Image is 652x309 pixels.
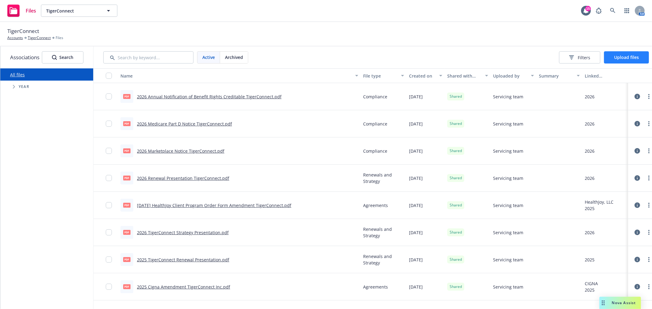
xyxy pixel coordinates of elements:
[585,73,626,79] div: Linked associations
[607,5,619,17] a: Search
[106,256,112,263] input: Toggle Row Selected
[123,176,131,180] span: pdf
[123,257,131,262] span: pdf
[106,121,112,127] input: Toggle Row Selected
[46,8,99,14] span: TigerConnect
[450,202,462,208] span: Shared
[137,94,282,100] a: 2026 Annual Notification of Benefit Rights Creditable TigerConnect.pdf
[19,85,29,89] span: Year
[585,175,595,181] div: 2026
[10,72,25,78] a: All files
[41,5,117,17] button: TigerConnect
[585,205,613,212] div: 2025
[585,6,591,11] div: 15
[447,73,481,79] div: Shared with client
[493,229,523,236] span: Servicing team
[621,5,633,17] a: Switch app
[409,202,423,209] span: [DATE]
[409,284,423,290] span: [DATE]
[450,148,462,154] span: Shared
[409,148,423,154] span: [DATE]
[604,51,649,64] button: Upload files
[614,54,639,60] span: Upload files
[123,203,131,207] span: pdf
[363,93,387,100] span: Compliance
[585,256,595,263] div: 2025
[493,284,523,290] span: Servicing team
[599,297,641,309] button: Nova Assist
[28,35,51,41] a: TigerConnect
[559,51,600,64] button: Filters
[599,297,607,309] div: Drag to move
[137,202,291,208] a: [DATE] HealthJoy Client Program Order Form Amendment TigerConnect.pdf
[493,202,523,209] span: Servicing team
[123,284,131,289] span: pdf
[361,68,407,83] button: File type
[363,172,404,184] span: Renewals and Strategy
[106,175,112,181] input: Toggle Row Selected
[493,73,527,79] div: Uploaded by
[409,93,423,100] span: [DATE]
[106,284,112,290] input: Toggle Row Selected
[363,284,388,290] span: Agreements
[450,175,462,181] span: Shared
[539,73,573,79] div: Summary
[493,175,523,181] span: Servicing team
[593,5,605,17] a: Report a Bug
[106,148,112,154] input: Toggle Row Selected
[137,230,229,235] a: 2026 TigerConnect Strategy Presentation.pdf
[123,94,131,99] span: pdf
[493,121,523,127] span: Servicing team
[450,230,462,235] span: Shared
[409,256,423,263] span: [DATE]
[450,121,462,126] span: Shared
[450,94,462,99] span: Shared
[42,51,83,64] button: SearchSearch
[225,54,243,60] span: Archived
[106,93,112,100] input: Toggle Row Selected
[409,175,423,181] span: [DATE]
[363,121,387,127] span: Compliance
[123,230,131,234] span: pdf
[409,73,436,79] div: Created on
[578,54,590,61] span: Filters
[536,68,582,83] button: Summary
[26,8,36,13] span: Files
[10,53,39,61] span: Associations
[363,253,404,266] span: Renewals and Strategy
[585,148,595,154] div: 2026
[118,68,361,83] button: Name
[409,229,423,236] span: [DATE]
[120,73,352,79] div: Name
[106,73,112,79] input: Select all
[106,202,112,208] input: Toggle Row Selected
[137,284,230,290] a: 2025 Cigna Amendment TigerConnect Inc.pdf
[493,93,523,100] span: Servicing team
[137,121,232,127] a: 2026 Medicare Part D Notice TigerConnect.pdf
[52,52,73,63] div: Search
[407,68,445,83] button: Created on
[585,229,595,236] div: 2026
[5,2,39,19] a: Files
[585,280,598,287] div: CIGNA
[363,148,387,154] span: Compliance
[585,287,598,293] div: 2025
[137,148,224,154] a: 2026 Marketplace Notice TigerConnect.pdf
[585,121,595,127] div: 2026
[363,226,404,239] span: Renewals and Strategy
[7,27,39,35] span: TigerConnect
[363,202,388,209] span: Agreements
[123,121,131,126] span: pdf
[0,81,93,93] div: Tree Example
[409,121,423,127] span: [DATE]
[585,199,613,205] div: HealthJoy, LLC
[103,51,193,64] input: Search by keyword...
[202,54,215,60] span: Active
[363,73,397,79] div: File type
[52,55,57,60] svg: Search
[450,257,462,262] span: Shared
[493,256,523,263] span: Servicing team
[450,284,462,289] span: Shared
[493,148,523,154] span: Servicing team
[123,148,131,153] span: pdf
